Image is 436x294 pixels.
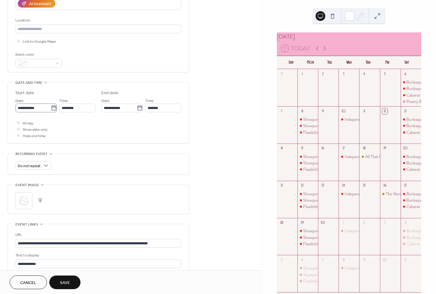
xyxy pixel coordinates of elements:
[297,272,318,278] div: Showpony Foundations
[23,38,56,45] span: Link to Google Maps
[297,228,318,234] div: Showpony Strength
[297,116,318,122] div: Showpony Strength
[403,71,408,77] div: 6
[59,98,68,104] span: Time
[297,241,318,247] div: Flexibility
[297,160,318,166] div: Showpony Foundations
[145,98,154,104] span: Time
[300,183,305,188] div: 22
[297,234,318,240] div: Showpony Foundations
[297,166,318,172] div: Flexibility
[23,120,33,127] span: All day
[60,280,70,286] span: Save
[401,129,421,135] div: Cabaret Foundations
[341,220,346,226] div: 1
[303,203,320,210] div: Flexibility
[382,257,388,263] div: 10
[279,257,284,263] div: 5
[303,241,320,247] div: Flexibility
[339,116,359,122] div: Independent Production for Burlesque and Small Theatre
[397,56,416,69] div: Sat
[10,276,47,289] button: Cancel
[403,146,408,151] div: 20
[320,56,339,69] div: Tue
[301,56,320,69] div: Mon
[303,123,343,129] div: Showpony Foundations
[362,257,367,263] div: 9
[403,108,408,114] div: 13
[401,234,421,240] div: Burlesque Level 3
[279,71,284,77] div: 31
[303,228,337,234] div: Showpony Strength
[401,79,421,85] div: Burlesque Level 2
[401,92,421,98] div: Cabaret Foundations
[303,116,337,122] div: Showpony Strength
[339,191,359,197] div: Independent Production for Burlesque and Small Theatre
[339,154,359,160] div: Independent Production for Burlesque and Small Theatre
[303,166,320,172] div: Flexibility
[382,108,388,114] div: 12
[277,32,421,41] div: [DATE]
[303,160,343,166] div: Showpony Foundations
[15,182,39,188] span: Event image
[382,71,388,77] div: 5
[279,146,284,151] div: 14
[300,146,305,151] div: 15
[320,183,326,188] div: 23
[101,90,118,96] div: End date
[303,154,337,160] div: Showpony Strength
[320,220,326,226] div: 30
[15,151,48,157] span: Recurring event
[362,146,367,151] div: 18
[303,234,343,240] div: Showpony Foundations
[20,280,36,286] span: Cancel
[341,257,346,263] div: 8
[382,220,388,226] div: 3
[300,257,305,263] div: 6
[279,108,284,114] div: 7
[359,154,380,160] div: All That Glitters at My House
[359,56,378,69] div: Thu
[49,276,80,289] button: Save
[403,220,408,226] div: 4
[300,220,305,226] div: 29
[382,146,388,151] div: 19
[403,183,408,188] div: 27
[401,123,421,129] div: Burlesque Level 3
[15,232,180,238] div: URL
[297,191,318,197] div: Showpony Strength
[365,154,415,160] div: All That Glitters at My House
[15,17,180,24] div: Location
[320,257,326,263] div: 7
[15,192,32,209] div: ;
[401,228,421,234] div: Burlesque Level 2
[15,51,61,58] div: Event color
[403,257,408,263] div: 11
[362,108,367,114] div: 11
[101,98,110,104] span: Date
[303,265,337,271] div: Showpony Strength
[297,265,318,271] div: Showpony Strength
[341,108,346,114] div: 10
[320,71,326,77] div: 2
[300,108,305,114] div: 8
[15,252,180,259] div: Text to display
[341,71,346,77] div: 3
[303,197,343,203] div: Showpony Foundations
[15,90,34,96] div: Start date
[339,228,359,234] div: Independent Production for Burlesque and Small Theatre
[362,71,367,77] div: 4
[300,71,305,77] div: 1
[401,116,421,122] div: Burlesque Level 2
[339,56,359,69] div: Wed
[297,197,318,203] div: Showpony Foundations
[401,154,421,160] div: Burlesque Level 2
[339,265,359,271] div: Independent Production for Burlesque and Small Theatre
[297,203,318,210] div: Flexibility
[279,183,284,188] div: 21
[303,272,343,278] div: Showpony Foundations
[279,220,284,226] div: 28
[18,163,41,170] span: Do not repeat
[401,166,421,172] div: Cabaret Foundations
